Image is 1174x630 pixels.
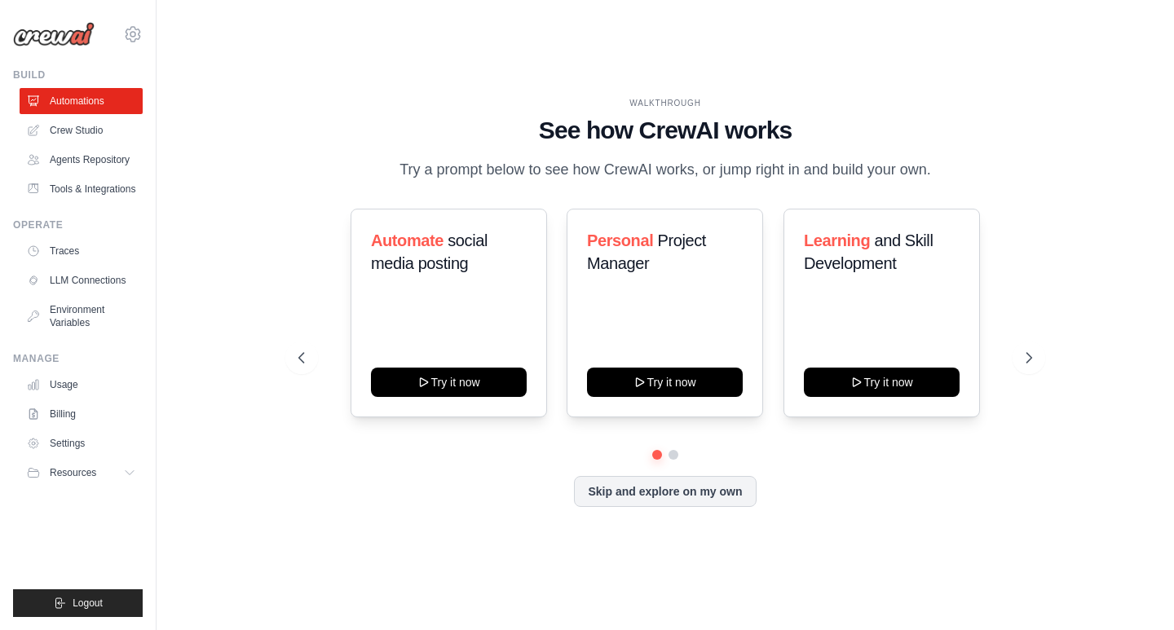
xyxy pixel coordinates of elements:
a: Settings [20,430,143,456]
h1: See how CrewAI works [298,116,1031,145]
div: Build [13,68,143,82]
button: Logout [13,589,143,617]
div: Operate [13,218,143,231]
span: Project Manager [587,231,706,272]
a: Billing [20,401,143,427]
img: Logo [13,22,95,46]
span: social media posting [371,231,488,272]
span: Personal [587,231,653,249]
button: Try it now [587,368,743,397]
div: WALKTHROUGH [298,97,1031,109]
span: Logout [73,597,103,610]
button: Resources [20,460,143,486]
span: Learning [804,231,870,249]
p: Try a prompt below to see how CrewAI works, or jump right in and build your own. [391,158,939,182]
span: Automate [371,231,444,249]
a: LLM Connections [20,267,143,293]
button: Try it now [804,368,960,397]
span: Resources [50,466,96,479]
a: Agents Repository [20,147,143,173]
a: Tools & Integrations [20,176,143,202]
span: and Skill Development [804,231,933,272]
a: Traces [20,238,143,264]
button: Skip and explore on my own [574,476,756,507]
button: Try it now [371,368,527,397]
a: Usage [20,372,143,398]
a: Environment Variables [20,297,143,336]
div: Manage [13,352,143,365]
a: Crew Studio [20,117,143,143]
a: Automations [20,88,143,114]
